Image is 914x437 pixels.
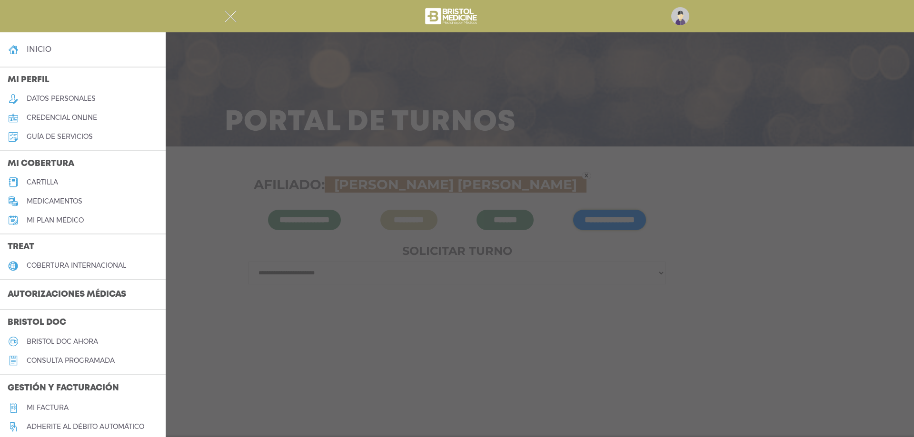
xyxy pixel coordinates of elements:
h5: medicamentos [27,197,82,205]
h5: datos personales [27,95,96,103]
h5: Adherite al débito automático [27,423,144,431]
h5: cobertura internacional [27,262,126,270]
h5: Mi plan médico [27,216,84,224]
h4: inicio [27,45,51,54]
h5: consulta programada [27,357,115,365]
h5: Mi factura [27,404,69,412]
h5: credencial online [27,114,97,122]
img: Cober_menu-close-white.svg [225,10,237,22]
h5: guía de servicios [27,133,93,141]
img: bristol-medicine-blanco.png [424,5,480,28]
img: profile-placeholder.svg [671,7,689,25]
h5: cartilla [27,178,58,186]
h5: Bristol doc ahora [27,338,98,346]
